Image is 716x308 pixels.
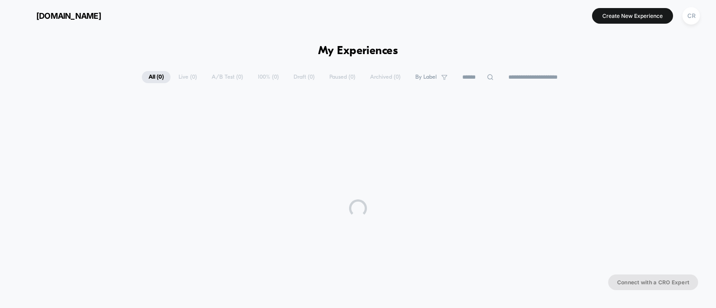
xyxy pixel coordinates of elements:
[318,45,398,58] h1: My Experiences
[36,11,101,21] span: [DOMAIN_NAME]
[680,7,703,25] button: CR
[415,74,437,80] span: By Label
[608,274,698,290] button: Connect with a CRO Expert
[13,8,104,23] button: [DOMAIN_NAME]
[682,7,700,25] div: CR
[592,8,673,24] button: Create New Experience
[142,71,170,83] span: All ( 0 )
